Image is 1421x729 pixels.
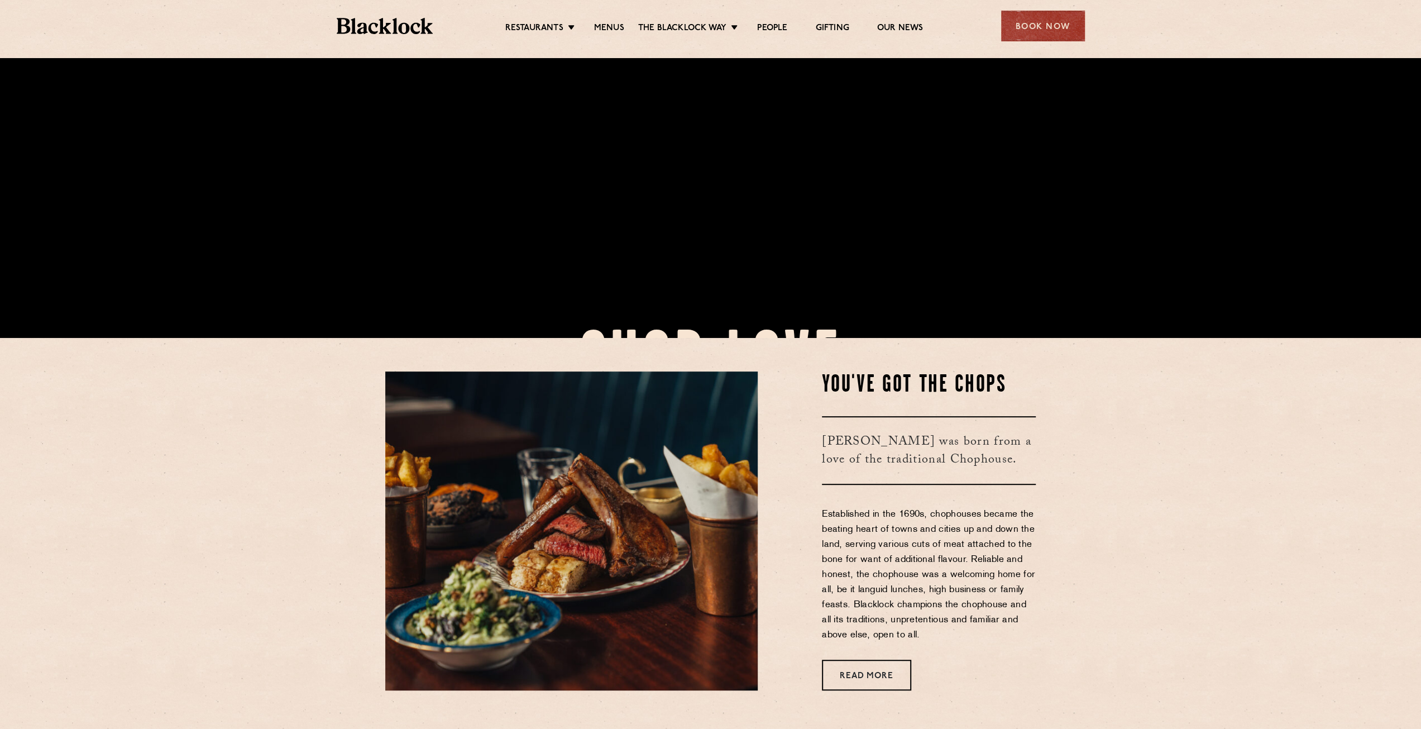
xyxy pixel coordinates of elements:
h3: [PERSON_NAME] was born from a love of the traditional Chophouse. [822,416,1036,485]
a: Our News [877,23,924,35]
h2: You've Got The Chops [822,371,1036,399]
a: Restaurants [505,23,563,35]
a: The Blacklock Way [638,23,726,35]
div: Book Now [1001,11,1085,41]
a: Gifting [815,23,849,35]
a: People [757,23,787,35]
a: Read More [822,660,911,690]
a: Menus [594,23,624,35]
p: Established in the 1690s, chophouses became the beating heart of towns and cities up and down the... [822,507,1036,643]
img: BL_Textured_Logo-footer-cropped.svg [337,18,433,34]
